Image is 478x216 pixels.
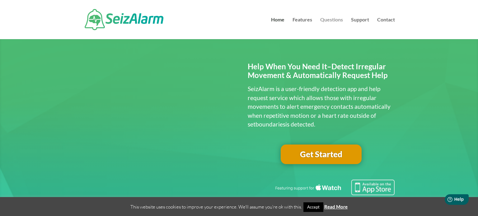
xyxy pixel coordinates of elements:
a: Get Started [281,145,362,164]
a: Featuring seizure detection support for the Apple Watch [274,189,395,196]
a: Home [271,17,284,39]
a: Accept [303,202,323,212]
a: Read More [324,204,348,209]
a: Questions [320,17,343,39]
a: Features [293,17,312,39]
h2: Help When You Need It–Detect Irregular Movement & Automatically Request Help [248,62,395,83]
iframe: Help widget launcher [423,192,471,209]
span: This website uses cookies to improve your experience. We'll assume you're ok with this. [130,204,348,210]
img: Seizure detection available in the Apple App Store. [274,180,395,195]
span: boundaries [255,121,285,128]
p: SeizAlarm is a user-friendly detection app and help request service which allows those with irreg... [248,85,395,129]
a: Contact [377,17,395,39]
img: SeizAlarm [85,9,163,30]
a: Support [351,17,369,39]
